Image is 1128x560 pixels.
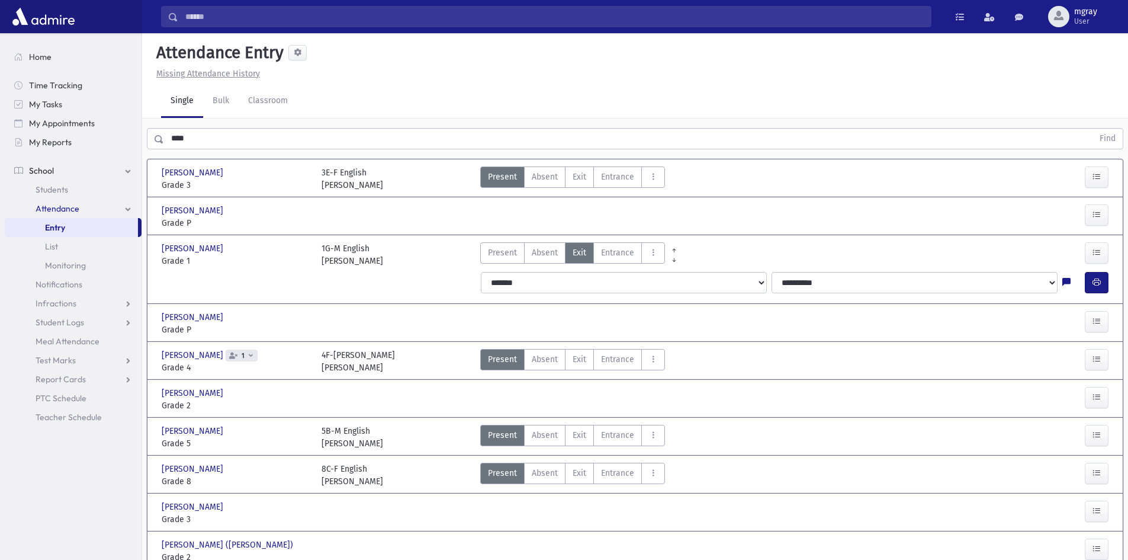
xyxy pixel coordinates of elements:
a: My Appointments [5,114,142,133]
span: Students [36,184,68,195]
span: Infractions [36,298,76,309]
a: Infractions [5,294,142,313]
span: Exit [573,353,586,366]
span: Entry [45,222,65,233]
span: Grade P [162,324,310,336]
a: PTC Schedule [5,389,142,408]
span: Report Cards [36,374,86,385]
div: 8C-F English [PERSON_NAME] [322,463,383,488]
a: Attendance [5,199,142,218]
a: Home [5,47,142,66]
a: My Tasks [5,95,142,114]
span: Grade 3 [162,179,310,191]
div: 3E-F English [PERSON_NAME] [322,167,383,191]
a: Entry [5,218,138,237]
a: Notifications [5,275,142,294]
span: [PERSON_NAME] [162,425,226,437]
span: Present [488,353,517,366]
span: Monitoring [45,260,86,271]
div: AttTypes [480,167,665,191]
span: 1 [239,352,247,360]
span: Test Marks [36,355,76,366]
div: 5B-M English [PERSON_NAME] [322,425,383,450]
a: Student Logs [5,313,142,332]
span: Grade 1 [162,255,310,267]
span: [PERSON_NAME] [162,311,226,324]
span: [PERSON_NAME] [162,242,226,255]
a: My Reports [5,133,142,152]
h5: Attendance Entry [152,43,284,63]
a: List [5,237,142,256]
span: [PERSON_NAME] [162,501,226,513]
span: Present [488,247,517,259]
span: Exit [573,247,586,259]
span: Absent [532,429,558,441]
span: Exit [573,467,586,479]
span: Grade P [162,217,310,229]
span: Grade 2 [162,399,310,412]
a: Teacher Schedule [5,408,142,427]
div: AttTypes [480,463,665,488]
span: [PERSON_NAME] [162,167,226,179]
input: Search [178,6,931,27]
u: Missing Attendance History [156,69,260,79]
span: [PERSON_NAME] [162,204,226,217]
span: mgray [1074,7,1097,17]
span: Home [29,52,52,62]
span: Absent [532,171,558,183]
span: Entrance [601,429,634,441]
span: [PERSON_NAME] [162,463,226,475]
span: Absent [532,353,558,366]
button: Find [1092,129,1123,149]
img: AdmirePro [9,5,78,28]
span: [PERSON_NAME] [162,349,226,361]
span: Grade 3 [162,513,310,526]
span: Meal Attendance [36,336,99,347]
span: Grade 8 [162,475,310,488]
div: AttTypes [480,242,665,267]
span: Present [488,467,517,479]
span: Entrance [601,467,634,479]
div: 4F-[PERSON_NAME] [PERSON_NAME] [322,349,395,374]
a: Students [5,180,142,199]
span: My Tasks [29,99,62,110]
span: PTC Schedule [36,393,86,404]
span: Notifications [36,279,82,290]
span: Present [488,171,517,183]
a: Missing Attendance History [152,69,260,79]
span: Student Logs [36,317,84,328]
span: Absent [532,467,558,479]
span: Teacher Schedule [36,412,102,423]
a: School [5,161,142,180]
span: Grade 5 [162,437,310,450]
span: School [29,165,54,176]
div: AttTypes [480,425,665,450]
a: Report Cards [5,370,142,389]
span: Time Tracking [29,80,82,91]
span: Present [488,429,517,441]
span: User [1074,17,1097,26]
span: Entrance [601,247,634,259]
span: [PERSON_NAME] ([PERSON_NAME]) [162,539,295,551]
a: Single [161,85,203,118]
a: Test Marks [5,351,142,370]
span: Grade 4 [162,361,310,374]
span: My Appointments [29,118,95,129]
a: Classroom [239,85,297,118]
span: Absent [532,247,558,259]
a: Time Tracking [5,76,142,95]
span: My Reports [29,137,72,148]
span: Entrance [601,353,634,366]
a: Meal Attendance [5,332,142,351]
span: Exit [573,171,586,183]
a: Monitoring [5,256,142,275]
span: Attendance [36,203,79,214]
a: Bulk [203,85,239,118]
div: AttTypes [480,349,665,374]
span: Exit [573,429,586,441]
span: [PERSON_NAME] [162,387,226,399]
div: 1G-M English [PERSON_NAME] [322,242,383,267]
span: Entrance [601,171,634,183]
span: List [45,241,58,252]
